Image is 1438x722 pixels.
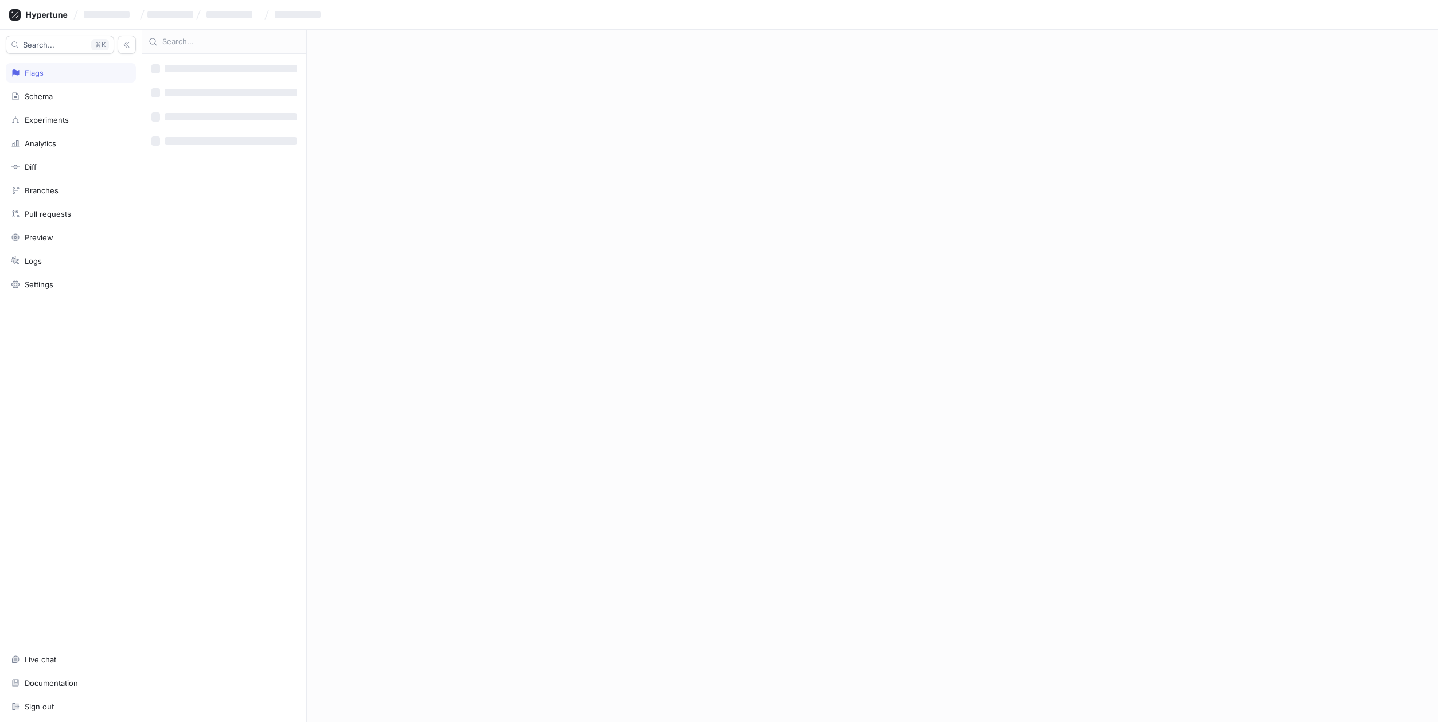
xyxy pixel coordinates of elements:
[25,92,53,101] div: Schema
[23,41,54,48] span: Search...
[6,673,136,693] a: Documentation
[25,68,44,77] div: Flags
[25,162,37,171] div: Diff
[25,209,71,218] div: Pull requests
[202,5,262,24] button: ‌
[25,280,53,289] div: Settings
[270,5,330,24] button: ‌
[162,36,300,48] input: Search...
[25,233,53,242] div: Preview
[151,136,160,146] span: ‌
[25,678,78,688] div: Documentation
[25,655,56,664] div: Live chat
[151,88,160,97] span: ‌
[25,186,59,195] div: Branches
[79,5,139,24] button: ‌
[151,64,160,73] span: ‌
[165,65,297,72] span: ‌
[25,139,56,148] div: Analytics
[165,89,297,96] span: ‌
[206,11,252,18] span: ‌
[275,11,321,18] span: ‌
[25,256,42,266] div: Logs
[151,112,160,122] span: ‌
[25,702,54,711] div: Sign out
[91,39,109,50] div: K
[165,113,297,120] span: ‌
[6,36,114,54] button: Search...K
[165,137,297,145] span: ‌
[84,11,130,18] span: ‌
[25,115,69,124] div: Experiments
[147,11,193,18] span: ‌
